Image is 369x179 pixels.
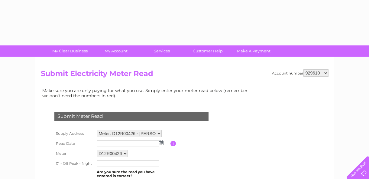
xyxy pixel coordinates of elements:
[53,128,95,139] th: Supply Address
[272,69,329,77] div: Account number
[91,45,141,57] a: My Account
[229,45,279,57] a: Make A Payment
[41,87,252,99] td: Make sure you are only paying for what you use. Simply enter your meter read below (remember we d...
[53,139,95,148] th: Read Date
[137,45,187,57] a: Services
[53,159,95,168] th: 01 - Off Peak - Night
[170,141,176,146] input: Information
[159,140,163,145] img: ...
[41,69,329,81] h2: Submit Electricity Meter Read
[45,45,95,57] a: My Clear Business
[183,45,233,57] a: Customer Help
[54,112,209,121] div: Submit Meter Read
[53,148,95,159] th: Meter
